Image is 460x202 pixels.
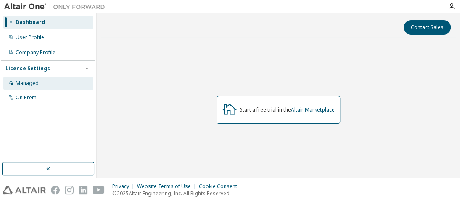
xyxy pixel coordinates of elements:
[16,49,56,56] div: Company Profile
[93,186,105,194] img: youtube.svg
[4,3,109,11] img: Altair One
[137,183,199,190] div: Website Terms of Use
[5,65,50,72] div: License Settings
[112,183,137,190] div: Privacy
[240,106,335,113] div: Start a free trial in the
[51,186,60,194] img: facebook.svg
[16,94,37,101] div: On Prem
[16,80,39,87] div: Managed
[79,186,87,194] img: linkedin.svg
[65,186,74,194] img: instagram.svg
[112,190,242,197] p: © 2025 Altair Engineering, Inc. All Rights Reserved.
[16,19,45,26] div: Dashboard
[199,183,242,190] div: Cookie Consent
[404,20,451,35] button: Contact Sales
[16,34,44,41] div: User Profile
[3,186,46,194] img: altair_logo.svg
[291,106,335,113] a: Altair Marketplace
